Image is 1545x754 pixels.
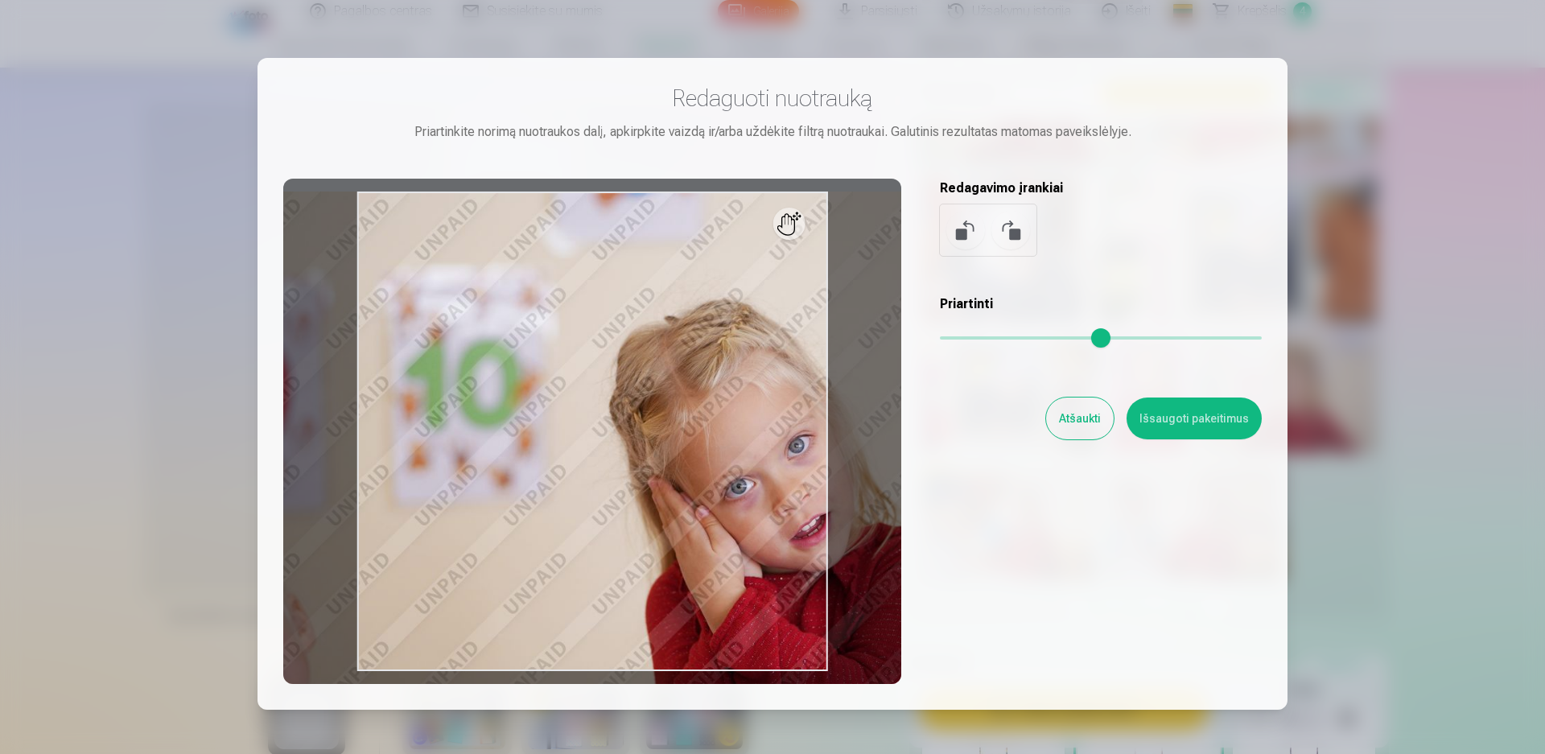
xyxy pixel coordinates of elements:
button: Atšaukti [1046,398,1114,439]
button: Išsaugoti pakeitimus [1127,398,1262,439]
h5: Priartinti [940,295,1262,314]
div: Priartinkite norimą nuotraukos dalį, apkirpkite vaizdą ir/arba uždėkite filtrą nuotraukai. Galuti... [283,122,1262,142]
h3: Redaguoti nuotrauką [283,84,1262,113]
h5: Redagavimo įrankiai [940,179,1262,198]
